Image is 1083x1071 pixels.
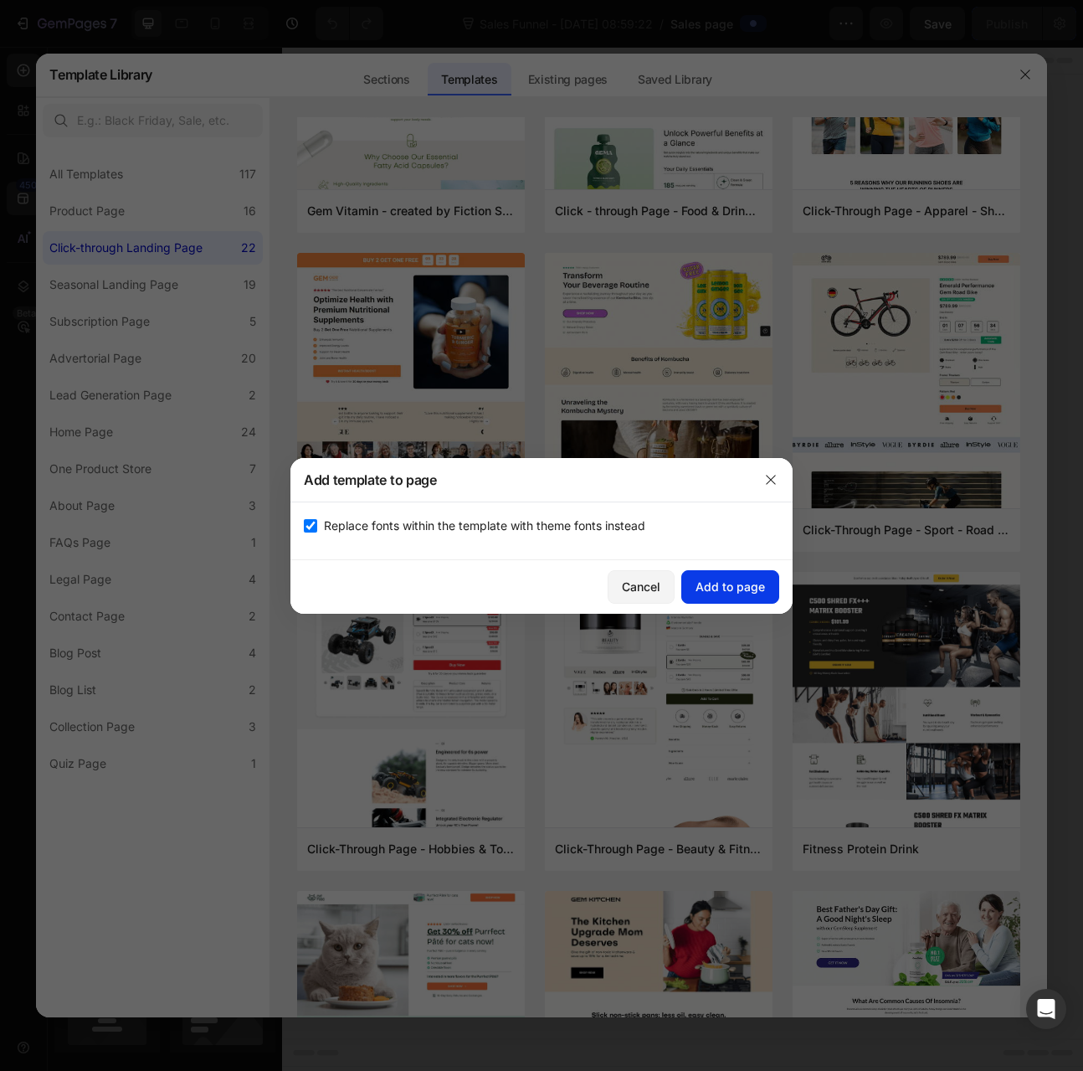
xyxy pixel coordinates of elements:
button: Use existing page designs [331,680,522,713]
button: Explore templates [532,680,674,713]
h3: Add template to page [304,470,437,490]
button: Add to page [681,570,779,604]
div: Start building with Sections/Elements or [376,646,629,667]
div: Cancel [622,578,660,595]
span: Replace fonts within the template with theme fonts instead [324,516,645,536]
div: Start with Generating from URL or image [390,774,615,787]
div: Open Intercom Messenger [1026,989,1066,1029]
div: Add to page [695,578,765,595]
button: Cancel [608,570,675,604]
